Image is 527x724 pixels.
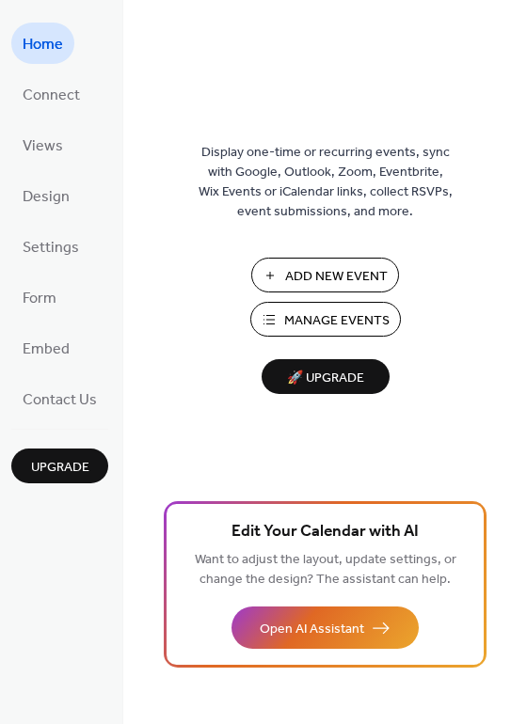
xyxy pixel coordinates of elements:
a: Settings [11,226,90,267]
a: Home [11,23,74,64]
span: Display one-time or recurring events, sync with Google, Outlook, Zoom, Eventbrite, Wix Events or ... [199,143,453,222]
a: Views [11,124,74,165]
span: Settings [23,233,79,263]
span: Want to adjust the layout, update settings, or change the design? The assistant can help. [195,547,456,592]
span: Edit Your Calendar with AI [232,519,419,545]
button: 🚀 Upgrade [262,359,390,394]
a: Embed [11,327,81,369]
span: Views [23,132,63,162]
span: Upgrade [31,458,89,478]
button: Open AI Assistant [232,606,419,649]
span: Connect [23,81,80,111]
span: Form [23,284,56,314]
a: Connect [11,73,91,115]
button: Manage Events [250,302,401,337]
a: Contact Us [11,378,108,419]
button: Upgrade [11,449,108,483]
a: Design [11,175,81,216]
span: Home [23,30,63,60]
span: 🚀 Upgrade [273,366,378,391]
span: Add New Event [285,267,388,287]
span: Contact Us [23,386,97,416]
span: Manage Events [284,311,390,331]
span: Embed [23,335,70,365]
span: Design [23,182,70,212]
button: Add New Event [251,258,399,292]
a: Form [11,276,68,318]
span: Open AI Assistant [260,620,364,639]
